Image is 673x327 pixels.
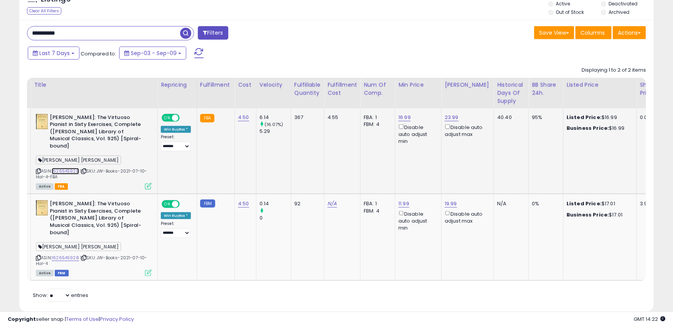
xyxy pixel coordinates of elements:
[265,121,283,127] small: (16.07%)
[55,270,69,277] span: FBM
[161,134,191,152] div: Preset:
[8,316,134,323] div: seller snap | |
[398,81,438,89] div: Min Price
[556,9,584,15] label: Out of Stock
[294,200,318,207] div: 92
[364,200,389,207] div: FBA: 1
[294,81,321,97] div: Fulfillable Quantity
[567,124,609,132] b: Business Price:
[327,200,337,208] a: N/A
[28,47,79,60] button: Last 7 Days
[640,200,653,207] div: 3.99
[260,81,288,89] div: Velocity
[36,255,147,266] span: | SKU: JW-Books-2021-07-10-Hal-4
[36,242,121,251] span: [PERSON_NAME] [PERSON_NAME]
[609,9,629,15] label: Archived
[161,81,194,89] div: Repricing
[364,114,389,121] div: FBA: 1
[640,81,655,97] div: Ship Price
[200,81,231,89] div: Fulfillment
[39,49,70,57] span: Last 7 Days
[567,114,631,121] div: $16.99
[100,315,134,323] a: Privacy Policy
[640,114,653,121] div: 0.00
[445,81,491,89] div: [PERSON_NAME]
[532,114,557,121] div: 95%
[294,114,318,121] div: 367
[260,114,291,121] div: 6.14
[567,211,609,218] b: Business Price:
[55,183,68,190] span: FBA
[27,7,61,15] div: Clear All Filters
[52,255,79,261] a: 1626545928
[364,208,389,215] div: FBM: 4
[36,156,121,164] span: [PERSON_NAME] [PERSON_NAME]
[161,126,191,133] div: Win BuyBox *
[327,81,357,97] div: Fulfillment Cost
[162,201,172,208] span: ON
[36,114,152,189] div: ASIN:
[260,128,291,135] div: 5.29
[575,26,612,39] button: Columns
[200,200,215,208] small: FBM
[238,114,249,121] a: 4.50
[36,183,54,190] span: All listings currently available for purchase on Amazon
[534,26,574,39] button: Save View
[52,168,79,174] a: 1626545928
[445,200,457,208] a: 19.99
[445,114,459,121] a: 23.99
[327,114,354,121] div: 4.55
[582,67,646,74] div: Displaying 1 to 2 of 2 items
[398,123,435,145] div: Disable auto adjust min
[609,0,638,7] label: Deactivated
[497,81,525,105] div: Historical Days Of Supply
[162,114,172,121] span: ON
[398,114,411,121] a: 16.99
[50,200,143,238] b: [PERSON_NAME]: The Virtuoso Pianist in Sixty Exercises, Complete ([PERSON_NAME] Library of Musica...
[445,123,488,138] div: Disable auto adjust max
[50,114,143,152] b: [PERSON_NAME]: The Virtuoso Pianist in Sixty Exercises, Complete ([PERSON_NAME] Library of Musica...
[8,315,36,323] strong: Copyright
[497,114,523,121] div: 40.40
[364,81,392,97] div: Num of Comp.
[66,315,99,323] a: Terms of Use
[33,292,88,299] span: Show: entries
[567,114,602,121] b: Listed Price:
[580,29,605,37] span: Columns
[131,49,177,57] span: Sep-03 - Sep-09
[398,200,409,208] a: 11.99
[36,200,48,216] img: 511rE++YMiL._SL40_.jpg
[81,50,116,57] span: Compared to:
[497,200,523,207] div: N/A
[161,221,191,238] div: Preset:
[567,200,602,207] b: Listed Price:
[567,200,631,207] div: $17.01
[200,114,214,122] small: FBA
[364,121,389,128] div: FBM: 4
[532,200,557,207] div: 0%
[179,201,191,208] span: OFF
[179,114,191,121] span: OFF
[119,47,186,60] button: Sep-03 - Sep-09
[398,210,435,231] div: Disable auto adjust min
[613,26,646,39] button: Actions
[260,215,291,221] div: 0
[532,81,560,97] div: BB Share 24h.
[634,315,665,323] span: 2025-09-17 14:22 GMT
[36,114,48,129] img: 511rE++YMiL._SL40_.jpg
[260,200,291,207] div: 0.14
[567,125,631,132] div: $16.99
[198,26,228,40] button: Filters
[161,212,191,219] div: Win BuyBox *
[36,270,54,277] span: All listings currently available for purchase on Amazon
[238,200,249,208] a: 4.50
[567,81,633,89] div: Listed Price
[556,0,570,7] label: Active
[34,81,154,89] div: Title
[36,168,147,179] span: | SKU: JW-Books-2021-07-10-Hal-4-FBA
[36,200,152,275] div: ASIN:
[567,211,631,218] div: $17.01
[238,81,253,89] div: Cost
[445,210,488,225] div: Disable auto adjust max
